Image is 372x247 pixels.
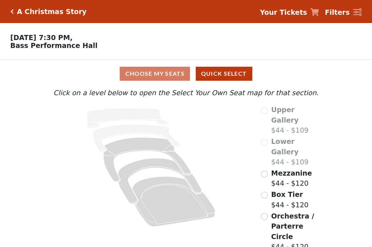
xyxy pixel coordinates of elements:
h5: A Christmas Story [17,8,87,16]
path: Lower Gallery - Seats Available: 0 [93,124,180,152]
span: Mezzanine [271,169,312,177]
label: $44 - $109 [271,105,320,136]
path: Upper Gallery - Seats Available: 0 [87,108,169,128]
span: Lower Gallery [271,137,298,156]
label: $44 - $109 [271,136,320,167]
a: Your Tickets [260,7,319,18]
strong: Your Tickets [260,8,307,16]
path: Orchestra / Parterre Circle - Seats Available: 207 [132,177,216,227]
button: Quick Select [196,67,252,81]
span: Orchestra / Parterre Circle [271,212,314,241]
span: Upper Gallery [271,106,298,124]
strong: Filters [325,8,350,16]
a: Filters [325,7,362,18]
p: Click on a level below to open the Select Your Own Seat map for that section. [52,88,320,98]
span: Box Tier [271,190,303,198]
label: $44 - $120 [271,189,309,210]
label: $44 - $120 [271,168,312,189]
a: Click here to go back to filters [10,9,14,14]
